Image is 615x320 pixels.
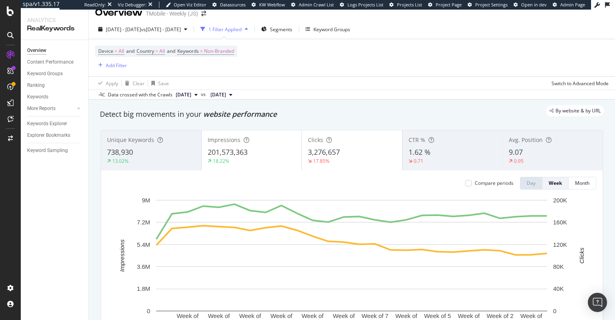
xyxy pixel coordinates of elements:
[176,91,191,98] span: 2025 Jun. 27th
[514,158,524,164] div: 0.95
[27,93,48,101] div: Keywords
[509,147,523,157] span: 9.07
[27,120,83,128] a: Keywords Explorer
[395,312,418,319] text: Week of
[133,80,145,87] div: Clear
[389,2,422,8] a: Projects List
[313,26,350,33] div: Keyword Groups
[27,104,56,113] div: More Reports
[409,147,430,157] span: 1.62 %
[106,26,141,33] span: [DATE] - [DATE]
[148,77,169,90] button: Save
[553,241,567,248] text: 120K
[208,26,242,33] div: 1 Filter Applied
[137,285,150,292] text: 1.8M
[173,90,201,100] button: [DATE]
[213,158,229,164] div: 18.22%
[177,312,199,319] text: Week of
[553,308,556,314] text: 0
[560,2,585,8] span: Admin Page
[137,48,154,54] span: Country
[27,16,82,24] div: Analytics
[397,2,422,8] span: Projects List
[108,91,173,98] div: Data crossed with the Crawls
[361,312,388,319] text: Week of 7
[575,180,589,186] div: Month
[137,263,150,270] text: 3.6M
[553,219,567,226] text: 160K
[578,247,585,263] text: Clicks
[514,2,547,8] a: Open in dev
[95,77,118,90] button: Apply
[207,90,236,100] button: [DATE]
[239,312,262,319] text: Week of
[146,10,198,18] div: TMobile - Weekly (JS)
[158,80,169,87] div: Save
[107,136,154,144] span: Unique Keywords
[210,91,226,98] span: 2024 Jun. 29th
[27,146,83,155] a: Keyword Sampling
[212,2,246,8] a: Datasources
[552,80,609,87] div: Switch to Advanced Mode
[302,23,353,36] button: Keyword Groups
[115,48,117,54] span: =
[137,241,150,248] text: 5.4M
[27,104,75,113] a: More Reports
[106,80,118,87] div: Apply
[27,131,70,140] div: Explorer Bookmarks
[521,2,547,8] span: Open in dev
[177,48,199,54] span: Keywords
[428,2,462,8] a: Project Page
[520,177,542,190] button: Day
[409,136,425,144] span: CTR %
[95,23,190,36] button: [DATE] - [DATE]vs[DATE] - [DATE]
[340,2,383,8] a: Logs Projects List
[475,180,514,186] div: Compare periods
[137,219,150,226] text: 7.2M
[270,26,292,33] span: Segments
[588,293,607,312] div: Open Intercom Messenger
[126,48,135,54] span: and
[555,108,601,113] span: By website & by URL
[553,2,585,8] a: Admin Page
[155,48,158,54] span: =
[27,120,67,128] div: Keywords Explorer
[347,2,383,8] span: Logs Projects List
[259,2,285,8] span: KW Webflow
[122,77,145,90] button: Clear
[553,285,564,292] text: 40K
[542,177,569,190] button: Week
[118,2,147,8] div: Viz Debugger:
[107,147,133,157] span: 738,930
[299,2,334,8] span: Admin Crawl List
[208,136,240,144] span: Impressions
[200,48,203,54] span: =
[119,46,124,57] span: All
[84,2,106,8] div: ReadOnly:
[424,312,451,319] text: Week of 5
[166,2,206,8] a: Open Viz Editor
[548,77,609,90] button: Switch to Advanced Mode
[106,62,127,69] div: Add Filter
[98,48,113,54] span: Device
[112,158,129,164] div: 13.02%
[27,81,83,90] a: Ranking
[141,26,181,33] span: vs [DATE] - [DATE]
[119,239,125,272] text: Impressions
[27,70,83,78] a: Keyword Groups
[308,136,323,144] span: Clicks
[527,180,536,186] div: Day
[486,312,513,319] text: Week of 2
[414,158,423,164] div: 0.71
[313,158,329,164] div: 17.85%
[27,58,83,66] a: Content Performance
[208,312,230,319] text: Week of
[27,58,73,66] div: Content Performance
[201,11,206,16] div: arrow-right-arrow-left
[308,147,340,157] span: 3,276,657
[27,146,68,155] div: Keyword Sampling
[569,177,596,190] button: Month
[27,81,45,90] div: Ranking
[167,48,175,54] span: and
[197,23,251,36] button: 1 Filter Applied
